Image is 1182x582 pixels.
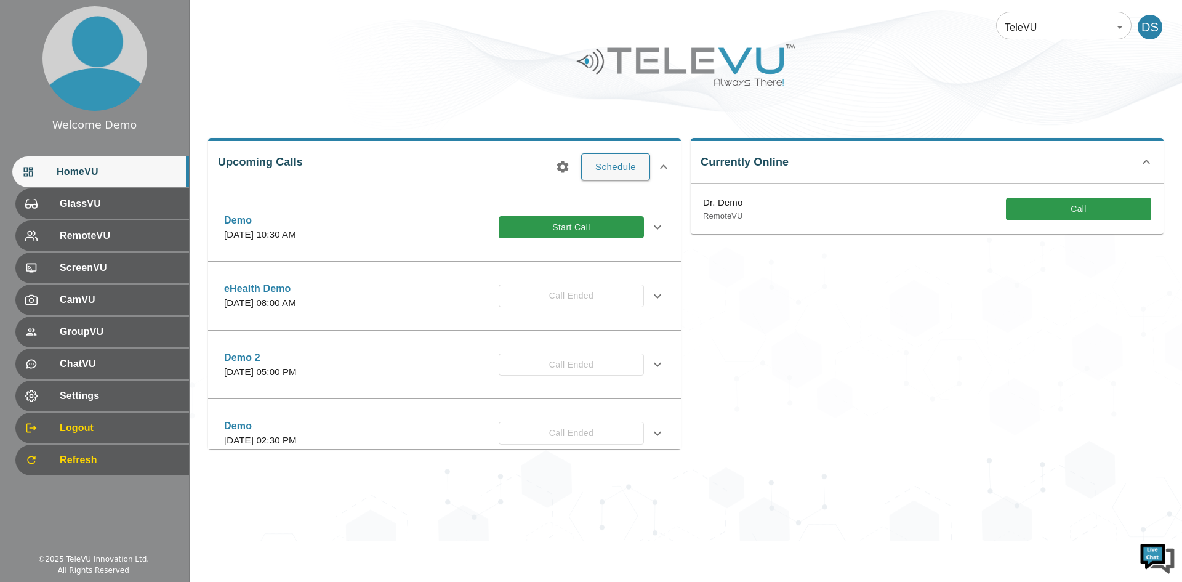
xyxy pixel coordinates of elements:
[15,381,189,411] div: Settings
[214,343,675,387] div: Demo 2[DATE] 05:00 PMCall Ended
[60,261,179,275] span: ScreenVU
[52,117,137,133] div: Welcome Demo
[60,325,179,339] span: GroupVU
[15,445,189,475] div: Refresh
[60,453,179,467] span: Refresh
[224,213,296,228] p: Demo
[1138,15,1162,39] div: DS
[214,206,675,249] div: Demo[DATE] 10:30 AMStart Call
[60,421,179,435] span: Logout
[21,57,52,88] img: d_736959983_company_1615157101543_736959983
[60,228,179,243] span: RemoteVU
[214,274,675,318] div: eHealth Demo[DATE] 08:00 AMCall Ended
[15,285,189,315] div: CamVU
[60,389,179,403] span: Settings
[224,419,297,434] p: Demo
[57,164,179,179] span: HomeVU
[15,349,189,379] div: ChatVU
[15,220,189,251] div: RemoteVU
[1006,198,1151,220] button: Call
[703,210,743,222] p: RemoteVU
[499,216,644,239] button: Start Call
[60,196,179,211] span: GlassVU
[581,153,650,180] button: Schedule
[224,296,296,310] p: [DATE] 08:00 AM
[224,434,297,448] p: [DATE] 02:30 PM
[64,65,207,81] div: Chat with us now
[224,281,296,296] p: eHealth Demo
[15,253,189,283] div: ScreenVU
[58,565,129,576] div: All Rights Reserved
[42,6,147,111] img: profile.png
[214,411,675,455] div: Demo[DATE] 02:30 PMCall Ended
[15,188,189,219] div: GlassVU
[1139,539,1176,576] img: Chat Widget
[575,39,797,91] img: Logo
[15,317,189,347] div: GroupVU
[996,10,1132,44] div: TeleVU
[60,293,179,307] span: CamVU
[703,196,743,210] p: Dr. Demo
[71,155,170,280] span: We're online!
[12,156,189,187] div: HomeVU
[6,336,235,379] textarea: Type your message and hit 'Enter'
[224,365,297,379] p: [DATE] 05:00 PM
[224,350,297,365] p: Demo 2
[15,413,189,443] div: Logout
[202,6,231,36] div: Minimize live chat window
[224,228,296,242] p: [DATE] 10:30 AM
[38,554,149,565] div: © 2025 TeleVU Innovation Ltd.
[60,357,179,371] span: ChatVU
